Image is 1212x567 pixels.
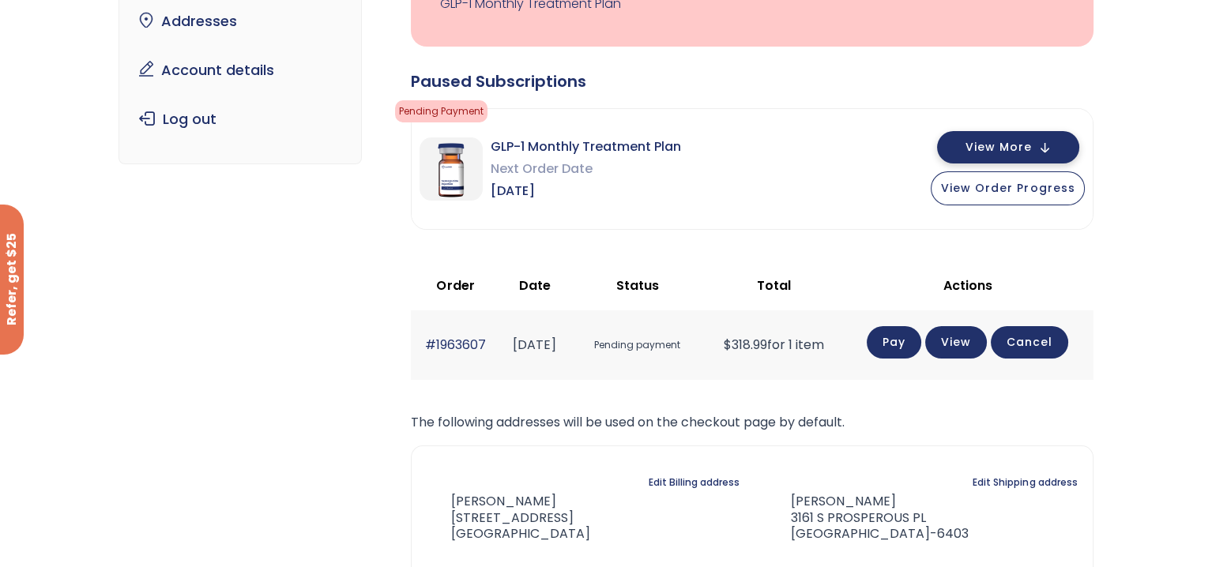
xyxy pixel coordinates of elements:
a: Pay [867,326,921,359]
img: GLP-1 Monthly Treatment Plan [420,137,483,201]
span: Pending payment [577,331,698,360]
a: #1963607 [425,336,486,354]
span: Pending Payment [395,100,487,122]
span: Actions [943,276,992,295]
a: Addresses [131,5,350,38]
button: View Order Progress [931,171,1085,205]
address: [PERSON_NAME] 3161 S PROSPEROUS PL [GEOGRAPHIC_DATA]-6403 [766,494,969,543]
span: $ [723,336,731,354]
span: View More [965,142,1032,152]
span: Status [616,276,659,295]
span: Order [436,276,474,295]
button: View More [937,131,1079,163]
span: View Order Progress [941,180,1075,196]
span: 318.99 [723,336,766,354]
a: Account details [131,54,350,87]
span: Date [518,276,550,295]
a: Edit Billing address [649,471,740,494]
span: Next Order Date [491,158,681,180]
a: Edit Shipping address [973,471,1077,494]
span: GLP-1 Monthly Treatment Plan [491,136,681,158]
p: The following addresses will be used on the checkout page by default. [411,411,1093,434]
address: [PERSON_NAME] [STREET_ADDRESS] [GEOGRAPHIC_DATA] [427,494,590,543]
time: [DATE] [513,336,556,354]
td: for 1 item [706,310,841,379]
a: Cancel [991,326,1068,359]
span: Total [756,276,790,295]
span: [DATE] [491,180,681,202]
div: Paused Subscriptions [411,70,1093,92]
a: View [925,326,987,359]
a: Log out [131,103,350,136]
